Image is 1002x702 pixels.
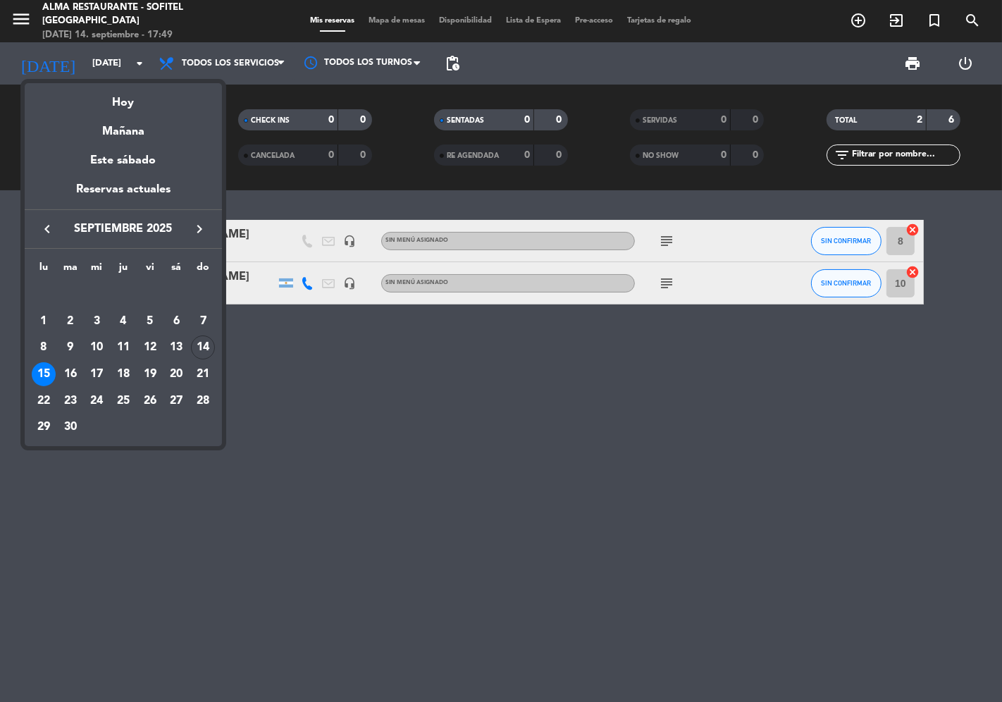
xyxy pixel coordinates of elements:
div: Hoy [25,83,222,112]
div: Este sábado [25,141,222,180]
td: 7 de septiembre de 2025 [190,308,216,335]
div: 15 [32,362,56,386]
div: 17 [85,362,109,386]
td: 9 de septiembre de 2025 [57,335,84,362]
td: 18 de septiembre de 2025 [110,361,137,388]
div: 30 [58,415,82,439]
td: 29 de septiembre de 2025 [30,414,57,441]
div: 27 [164,389,188,413]
div: 9 [58,335,82,359]
td: 15 de septiembre de 2025 [30,361,57,388]
div: 13 [164,335,188,359]
td: 11 de septiembre de 2025 [110,335,137,362]
td: 19 de septiembre de 2025 [137,361,163,388]
div: 3 [85,309,109,333]
div: 22 [32,389,56,413]
td: 10 de septiembre de 2025 [83,335,110,362]
td: 27 de septiembre de 2025 [163,388,190,414]
td: 23 de septiembre de 2025 [57,388,84,414]
div: 12 [138,335,162,359]
td: 24 de septiembre de 2025 [83,388,110,414]
div: 29 [32,415,56,439]
td: 5 de septiembre de 2025 [137,308,163,335]
td: 14 de septiembre de 2025 [190,335,216,362]
div: 1 [32,309,56,333]
span: septiembre 2025 [60,220,187,238]
div: 6 [164,309,188,333]
div: 21 [191,362,215,386]
div: 4 [111,309,135,333]
th: domingo [190,259,216,281]
td: 28 de septiembre de 2025 [190,388,216,414]
div: 8 [32,335,56,359]
td: 4 de septiembre de 2025 [110,308,137,335]
div: 24 [85,389,109,413]
div: 19 [138,362,162,386]
div: Reservas actuales [25,180,222,209]
td: 12 de septiembre de 2025 [137,335,163,362]
td: 8 de septiembre de 2025 [30,335,57,362]
td: 13 de septiembre de 2025 [163,335,190,362]
td: 22 de septiembre de 2025 [30,388,57,414]
th: sábado [163,259,190,281]
td: 20 de septiembre de 2025 [163,361,190,388]
td: 21 de septiembre de 2025 [190,361,216,388]
div: 25 [111,389,135,413]
button: keyboard_arrow_right [187,220,212,238]
td: 3 de septiembre de 2025 [83,308,110,335]
td: 16 de septiembre de 2025 [57,361,84,388]
td: 2 de septiembre de 2025 [57,308,84,335]
td: 26 de septiembre de 2025 [137,388,163,414]
td: 30 de septiembre de 2025 [57,414,84,441]
td: 1 de septiembre de 2025 [30,308,57,335]
td: 17 de septiembre de 2025 [83,361,110,388]
div: 14 [191,335,215,359]
button: keyboard_arrow_left [35,220,60,238]
div: 2 [58,309,82,333]
th: miércoles [83,259,110,281]
i: keyboard_arrow_right [191,221,208,238]
div: Mañana [25,112,222,141]
div: 16 [58,362,82,386]
td: 25 de septiembre de 2025 [110,388,137,414]
div: 23 [58,389,82,413]
div: 7 [191,309,215,333]
div: 26 [138,389,162,413]
th: martes [57,259,84,281]
th: lunes [30,259,57,281]
div: 11 [111,335,135,359]
i: keyboard_arrow_left [39,221,56,238]
td: 6 de septiembre de 2025 [163,308,190,335]
th: viernes [137,259,163,281]
th: jueves [110,259,137,281]
td: SEP. [30,281,216,308]
div: 18 [111,362,135,386]
div: 28 [191,389,215,413]
div: 20 [164,362,188,386]
div: 10 [85,335,109,359]
div: 5 [138,309,162,333]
